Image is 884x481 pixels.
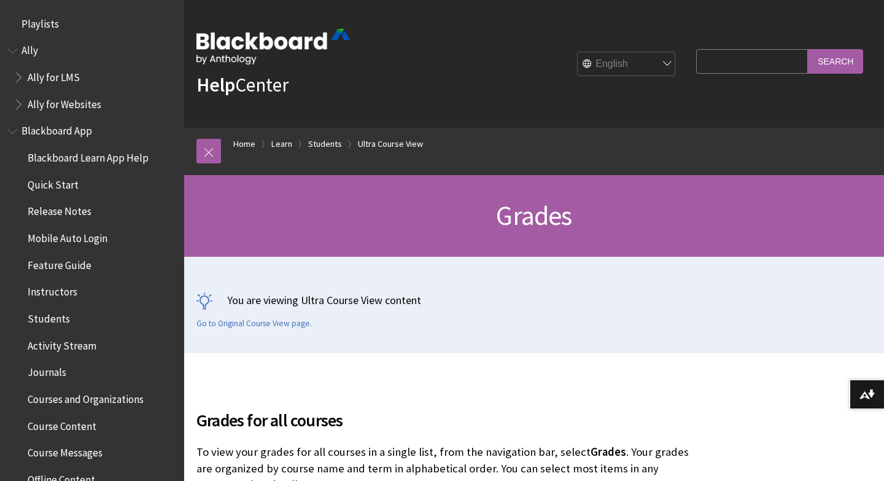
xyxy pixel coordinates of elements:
a: Home [233,136,255,152]
img: Blackboard by Anthology [196,29,350,65]
span: Students [28,308,70,325]
span: Courses and Organizations [28,389,144,405]
span: Release Notes [28,201,91,218]
span: Journals [28,362,66,379]
span: Blackboard App [21,121,92,138]
span: Feature Guide [28,255,91,272]
a: HelpCenter [196,72,289,97]
strong: Help [196,72,235,97]
span: Course Messages [28,443,103,459]
span: Ally [21,41,38,57]
span: Instructors [28,282,77,299]
a: Learn [271,136,292,152]
span: Ally for LMS [28,67,80,84]
nav: Book outline for Anthology Ally Help [7,41,177,115]
span: Ally for Websites [28,94,101,111]
span: Grades for all courses [196,407,690,433]
span: Mobile Auto Login [28,228,107,244]
span: Blackboard Learn App Help [28,147,149,164]
span: Grades [591,445,626,459]
select: Site Language Selector [578,52,676,77]
span: Grades [496,198,572,232]
a: Go to Original Course View page. [196,318,312,329]
nav: Book outline for Playlists [7,14,177,34]
a: Ultra Course View [358,136,423,152]
span: Quick Start [28,174,79,191]
input: Search [808,49,863,73]
span: Course Content [28,416,96,432]
span: Activity Stream [28,335,96,352]
p: You are viewing Ultra Course View content [196,292,872,308]
span: Playlists [21,14,59,30]
a: Students [308,136,342,152]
